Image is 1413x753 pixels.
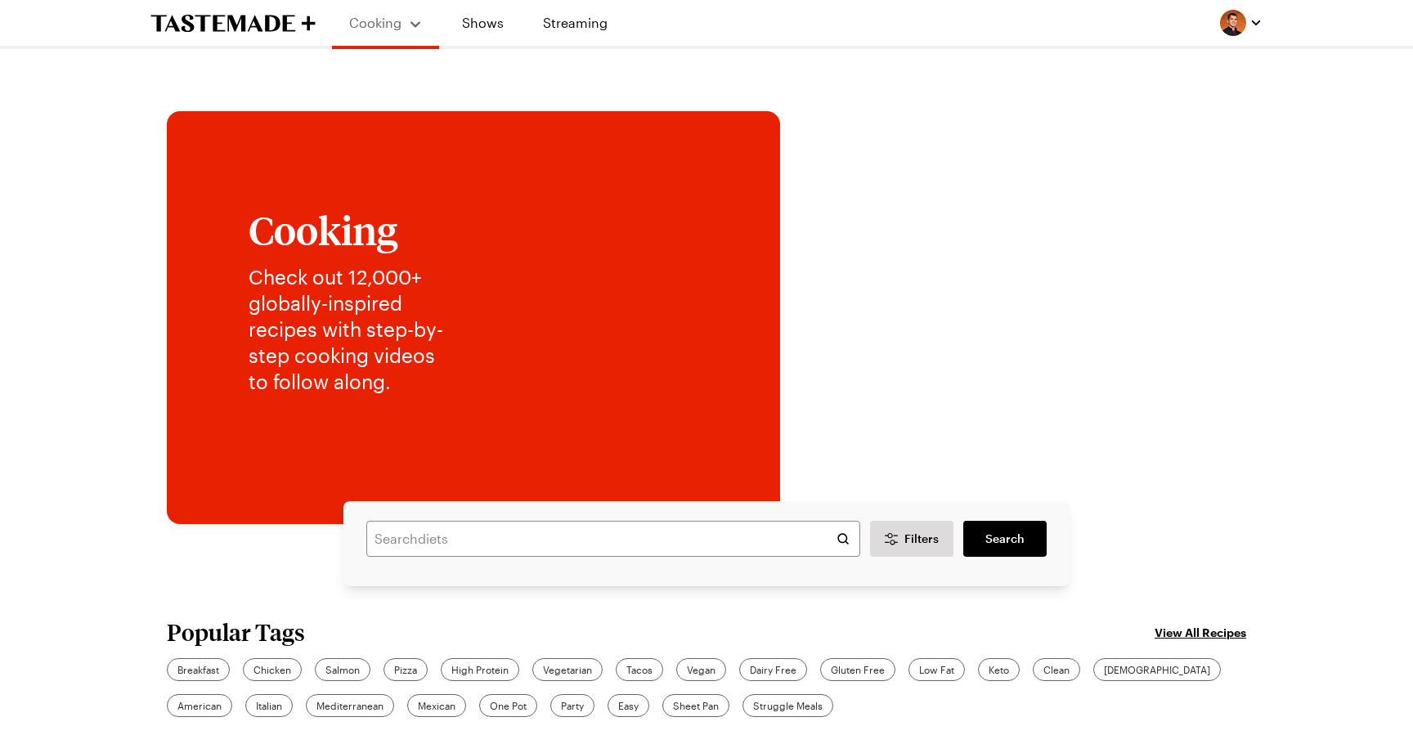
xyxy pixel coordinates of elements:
[616,658,663,681] a: Tacos
[249,264,457,395] p: Check out 12,000+ globally-inspired recipes with step-by-step cooking videos to follow along.
[742,694,833,717] a: Struggle Meals
[750,662,796,677] span: Dairy Free
[167,658,230,681] a: Breakfast
[985,531,1025,547] span: Search
[243,658,302,681] a: Chicken
[1104,662,1210,677] span: [DEMOGRAPHIC_DATA]
[543,662,592,677] span: Vegetarian
[451,662,509,677] span: High Protein
[687,662,715,677] span: Vegan
[989,662,1009,677] span: Keto
[908,658,965,681] a: Low Fat
[418,698,455,713] span: Mexican
[177,698,222,713] span: American
[490,98,1230,459] img: Explore recipes
[253,662,291,677] span: Chicken
[384,658,428,681] a: Pizza
[316,698,384,713] span: Mediterranean
[831,662,885,677] span: Gluten Free
[532,658,603,681] a: Vegetarian
[820,658,895,681] a: Gluten Free
[1155,623,1246,641] a: View All Recipes
[561,698,584,713] span: Party
[407,694,466,717] a: Mexican
[441,658,519,681] a: High Protein
[249,208,457,251] h1: Cooking
[739,658,807,681] a: Dairy Free
[479,694,537,717] a: One Pot
[306,694,394,717] a: Mediterranean
[177,662,219,677] span: Breakfast
[394,662,417,677] span: Pizza
[673,698,719,713] span: Sheet Pan
[348,7,423,39] button: Cooking
[626,662,653,677] span: Tacos
[618,698,639,713] span: Easy
[325,662,360,677] span: Salmon
[608,694,649,717] a: Easy
[349,15,401,30] span: Cooking
[978,658,1020,681] a: Keto
[676,658,726,681] a: Vegan
[919,662,954,677] span: Low Fat
[550,694,594,717] a: Party
[167,694,232,717] a: American
[870,521,953,557] button: Desktop filters
[256,698,282,713] span: Italian
[1033,658,1080,681] a: Clean
[753,698,823,713] span: Struggle Meals
[1093,658,1221,681] a: [DEMOGRAPHIC_DATA]
[1043,662,1070,677] span: Clean
[1220,10,1246,36] img: Profile picture
[963,521,1047,557] a: filters
[150,14,316,33] a: To Tastemade Home Page
[490,698,527,713] span: One Pot
[662,694,729,717] a: Sheet Pan
[315,658,370,681] a: Salmon
[245,694,293,717] a: Italian
[1220,10,1263,36] button: Profile picture
[167,619,305,645] h2: Popular Tags
[904,531,939,547] span: Filters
